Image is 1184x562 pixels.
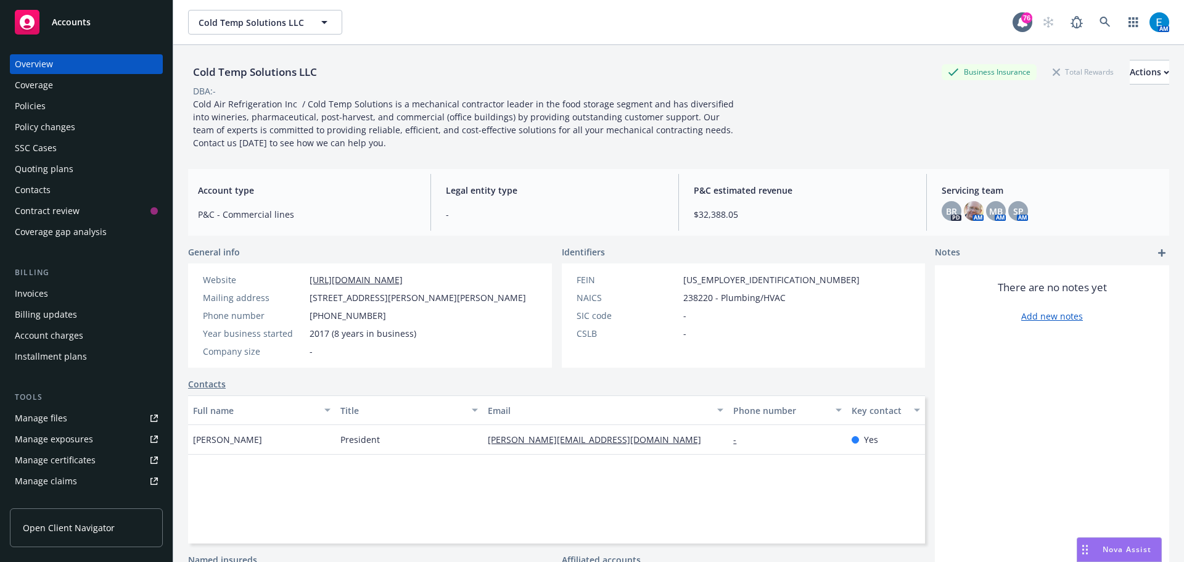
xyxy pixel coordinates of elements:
div: Account charges [15,326,83,345]
div: Phone number [203,309,305,322]
div: Manage files [15,408,67,428]
span: [US_EMPLOYER_IDENTIFICATION_NUMBER] [683,273,860,286]
div: Billing updates [15,305,77,324]
span: Notes [935,246,960,260]
div: Email [488,404,710,417]
div: Manage claims [15,471,77,491]
span: Account type [198,184,416,197]
div: Invoices [15,284,48,304]
button: Title [335,395,483,425]
div: Tools [10,391,163,403]
div: Contacts [15,180,51,200]
span: Identifiers [562,246,605,258]
a: Contacts [188,378,226,391]
span: $32,388.05 [694,208,911,221]
span: SP [1013,205,1024,218]
span: 2017 (8 years in business) [310,327,416,340]
a: Contract review [10,201,163,221]
div: SIC code [577,309,678,322]
div: SSC Cases [15,138,57,158]
a: Manage claims [10,471,163,491]
img: photo [964,201,984,221]
div: Title [340,404,464,417]
span: Accounts [52,17,91,27]
span: General info [188,246,240,258]
div: Manage BORs [15,492,73,512]
a: Coverage gap analysis [10,222,163,242]
a: Overview [10,54,163,74]
button: Key contact [847,395,925,425]
a: Quoting plans [10,159,163,179]
a: Policy changes [10,117,163,137]
div: Cold Temp Solutions LLC [188,64,322,80]
div: Total Rewards [1046,64,1120,80]
span: There are no notes yet [998,280,1107,295]
a: Account charges [10,326,163,345]
div: Coverage gap analysis [15,222,107,242]
button: Cold Temp Solutions LLC [188,10,342,35]
a: Installment plans [10,347,163,366]
a: Accounts [10,5,163,39]
div: Website [203,273,305,286]
button: Phone number [728,395,846,425]
span: - [310,345,313,358]
a: Manage exposures [10,429,163,449]
div: Business Insurance [942,64,1037,80]
a: Search [1093,10,1117,35]
div: Key contact [852,404,906,417]
div: Phone number [733,404,828,417]
div: 76 [1021,12,1032,23]
div: Company size [203,345,305,358]
img: photo [1149,12,1169,32]
div: Drag to move [1077,538,1093,561]
a: Billing updates [10,305,163,324]
a: Invoices [10,284,163,304]
div: Manage exposures [15,429,93,449]
a: - [733,434,746,445]
div: Overview [15,54,53,74]
span: Open Client Navigator [23,521,115,534]
div: Full name [193,404,317,417]
a: Switch app [1121,10,1146,35]
div: FEIN [577,273,678,286]
span: Cold Air Refrigeration Inc / Cold Temp Solutions is a mechanical contractor leader in the food st... [193,98,736,149]
a: Coverage [10,75,163,95]
div: Year business started [203,327,305,340]
span: Servicing team [942,184,1159,197]
span: President [340,433,380,446]
a: Manage BORs [10,492,163,512]
a: Manage certificates [10,450,163,470]
div: Coverage [15,75,53,95]
span: - [683,327,686,340]
a: Policies [10,96,163,116]
div: Policies [15,96,46,116]
a: Start snowing [1036,10,1061,35]
div: NAICS [577,291,678,304]
span: Legal entity type [446,184,664,197]
span: Cold Temp Solutions LLC [199,16,305,29]
span: [STREET_ADDRESS][PERSON_NAME][PERSON_NAME] [310,291,526,304]
button: Email [483,395,728,425]
div: DBA: - [193,85,216,97]
div: Quoting plans [15,159,73,179]
span: Yes [864,433,878,446]
span: Nova Assist [1103,544,1151,555]
div: Mailing address [203,291,305,304]
span: - [683,309,686,322]
div: Contract review [15,201,80,221]
span: BR [946,205,957,218]
a: Report a Bug [1064,10,1089,35]
span: 238220 - Plumbing/HVAC [683,291,786,304]
div: Manage certificates [15,450,96,470]
span: P&C - Commercial lines [198,208,416,221]
button: Actions [1130,60,1169,85]
a: Contacts [10,180,163,200]
div: CSLB [577,327,678,340]
a: SSC Cases [10,138,163,158]
a: [PERSON_NAME][EMAIL_ADDRESS][DOMAIN_NAME] [488,434,711,445]
a: add [1154,246,1169,260]
button: Full name [188,395,335,425]
span: [PERSON_NAME] [193,433,262,446]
